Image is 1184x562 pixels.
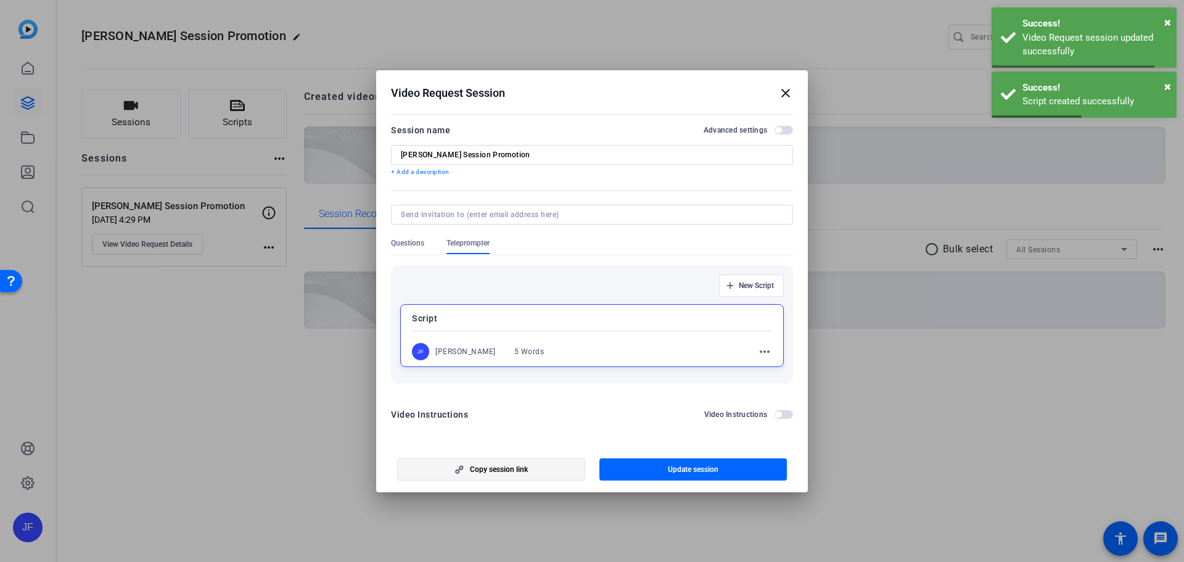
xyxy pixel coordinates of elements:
[391,123,450,138] div: Session name
[757,344,772,359] mat-icon: more_horiz
[1022,81,1167,95] div: Success!
[1164,13,1171,31] button: Close
[391,238,424,248] span: Questions
[599,458,787,481] button: Update session
[1164,77,1171,96] button: Close
[514,347,545,357] div: 5 Words
[412,343,429,360] div: JF
[412,311,772,326] p: Script
[401,210,778,220] input: Send invitation to (enter email address here)
[391,167,793,177] p: + Add a description
[446,238,490,248] span: Teleprompter
[470,465,528,474] span: Copy session link
[1022,31,1167,59] div: Video Request session updated successfully
[1164,15,1171,30] span: ×
[704,410,768,419] h2: Video Instructions
[668,465,718,474] span: Update session
[1022,17,1167,31] div: Success!
[397,458,585,481] button: Copy session link
[391,86,793,101] div: Video Request Session
[719,275,784,297] button: New Script
[391,407,468,422] div: Video Instructions
[778,86,793,101] mat-icon: close
[704,125,767,135] h2: Advanced settings
[435,347,496,357] div: [PERSON_NAME]
[401,150,783,160] input: Enter Session Name
[1022,94,1167,109] div: Script created successfully
[1164,79,1171,94] span: ×
[739,281,774,291] span: New Script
